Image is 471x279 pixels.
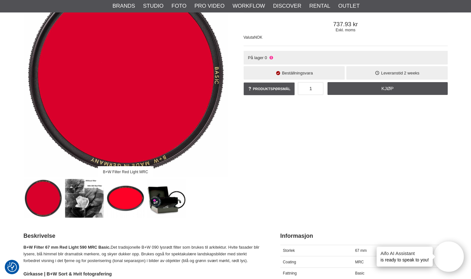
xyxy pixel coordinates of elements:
span: MRC [355,260,364,264]
span: Basic [355,271,364,275]
span: 737.93 [244,21,448,28]
a: Discover [273,2,301,10]
img: B+W Filter Basic [147,179,186,218]
span: Storlek [283,248,295,253]
span: Coating [283,260,296,264]
span: NOK [254,35,262,40]
p: Det tradisjonelle B+W 090 lysrødt filter som brukes til arkitektur. Hvite fasader blir lysere, bl... [24,244,264,264]
span: Leveranstid [381,71,403,75]
a: Foto [172,2,187,10]
a: Brands [113,2,135,10]
a: Rental [309,2,330,10]
i: Ikke på lager [269,55,274,60]
span: 2 weeks [404,71,419,75]
a: Kjøp [327,82,448,95]
span: Fattning [283,271,297,275]
a: Produktspørsmål [244,82,295,95]
span: På lager [248,55,263,60]
h4: Aifo AI Assistant [380,250,429,257]
strong: B+W Filter 67 mm Red Light 590 MRC Basic. [24,245,111,250]
h2: Informasjon [280,232,448,240]
div: is ready to speak to you! [377,247,433,267]
span: Valuta [244,35,254,40]
button: Samtykkepreferanser [7,261,17,273]
h4: Girkasse | B+W Sort & Hvit fotografering [24,271,264,277]
img: Filterring i mässing förhindra att filtret fastnar [106,179,145,218]
a: Outlet [338,2,360,10]
h2: Beskrivelse [24,232,264,240]
span: Beställningsvara [282,71,313,75]
a: Studio [143,2,164,10]
div: B+W Filter Red Light MRC [98,166,153,177]
img: Sample image red filter [65,179,104,218]
img: B+W Filter Red Light MRC [24,179,63,218]
img: Revisit consent button [7,262,17,272]
span: 67 mm [355,248,367,253]
span: Exkl. moms [244,28,448,32]
a: Pro Video [195,2,224,10]
a: Workflow [232,2,265,10]
span: 0 [265,55,267,60]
